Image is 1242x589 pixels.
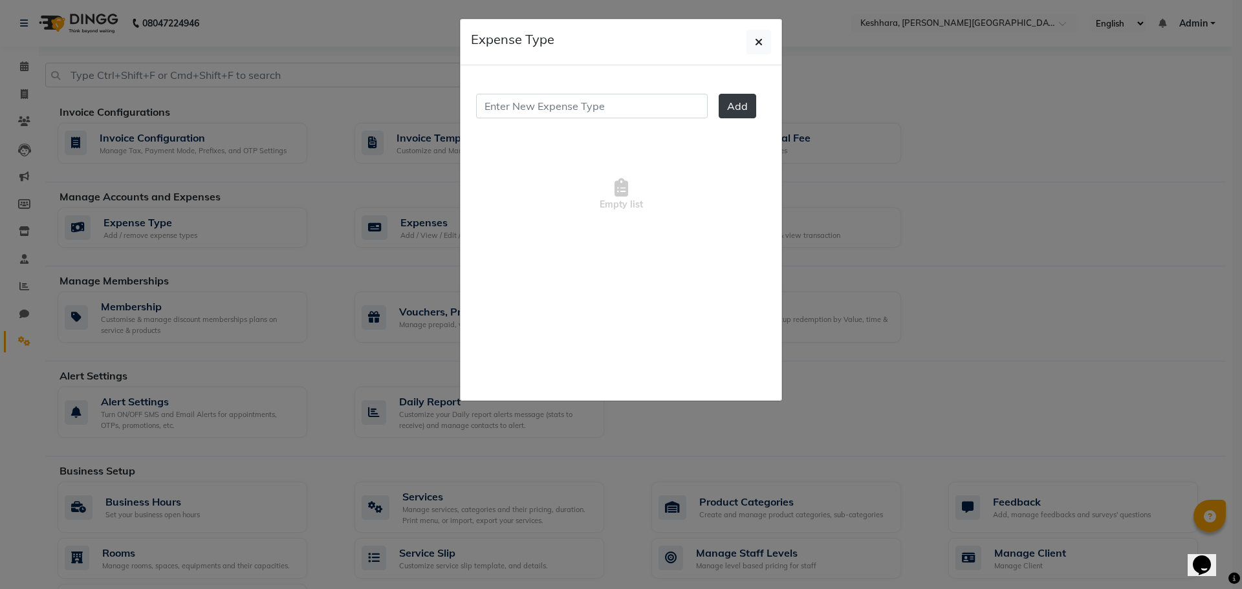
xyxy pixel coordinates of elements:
span: Empty list [476,130,766,259]
button: Add [719,94,756,118]
input: Enter New Expense Type [476,94,708,118]
h5: Expense Type [471,30,554,49]
iframe: chat widget [1188,537,1229,576]
span: Add [727,100,748,112]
